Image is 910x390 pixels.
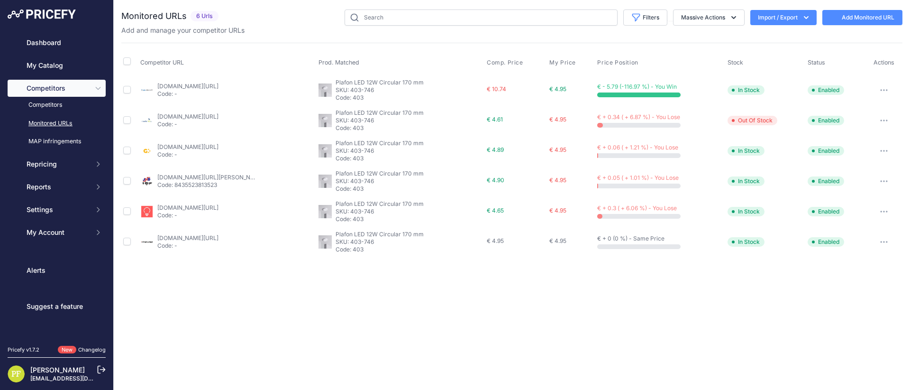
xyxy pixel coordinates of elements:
[8,298,106,315] a: Suggest a feature
[121,9,187,23] h2: Monitored URLs
[8,9,76,19] img: Pricefy Logo
[487,59,523,66] span: Comp. Price
[597,174,679,181] span: € + 0.05 ( + 1.01 %) - You Lose
[27,84,89,93] span: Competitors
[487,207,504,214] span: € 4.65
[874,59,894,66] span: Actions
[140,59,184,66] span: Competitor URL
[597,235,664,242] span: € + 0 (0 %) - Same Price
[336,246,479,253] p: Code: 403
[728,237,764,247] span: In Stock
[808,146,844,156] span: Enabled
[549,85,566,93] span: € 4.95
[157,242,218,250] p: Code: -
[336,86,479,94] p: SKU: 403-746
[597,204,677,212] span: € + 0.3 ( + 6.06 %) - You Lose
[8,178,106,195] button: Reports
[549,237,566,244] span: € 4.95
[8,115,106,132] a: Monitored URLs
[8,224,106,241] button: My Account
[336,79,424,86] span: Plafon LED 12W Circular 170 mm
[487,176,504,184] span: € 4.90
[157,181,256,189] p: Code: 8435523813523
[191,11,218,22] span: 6 Urls
[30,375,129,382] a: [EMAIL_ADDRESS][DOMAIN_NAME]
[336,94,479,102] p: Code: 403
[8,346,39,354] div: Pricefy v1.7.2
[822,10,902,25] a: Add Monitored URL
[487,237,504,244] span: € 4.95
[157,234,218,241] a: [DOMAIN_NAME][URL]
[487,146,504,153] span: € 4.89
[157,151,218,158] p: Code: -
[597,59,640,66] button: Price Position
[157,174,264,181] a: [DOMAIN_NAME][URL][PERSON_NAME]
[336,109,424,116] span: Plafon LED 12W Circular 170 mm
[30,366,85,374] a: [PERSON_NAME]
[728,146,764,156] span: In Stock
[8,34,106,334] nav: Sidebar
[549,146,566,153] span: € 4.95
[549,59,576,66] span: My Price
[336,139,424,147] span: Plafon LED 12W Circular 170 mm
[549,116,566,123] span: € 4.95
[58,346,76,354] span: New
[750,10,817,25] button: Import / Export
[336,147,479,155] p: SKU: 403-746
[808,116,844,125] span: Enabled
[336,238,479,246] p: SKU: 403-746
[808,237,844,247] span: Enabled
[8,201,106,218] button: Settings
[336,208,479,215] p: SKU: 403-746
[345,9,618,26] input: Search
[157,212,218,219] p: Code: -
[318,59,359,66] span: Prod. Matched
[8,262,106,279] a: Alerts
[336,170,424,177] span: Plafon LED 12W Circular 170 mm
[157,204,218,211] a: [DOMAIN_NAME][URL]
[728,85,764,95] span: In Stock
[728,176,764,186] span: In Stock
[808,176,844,186] span: Enabled
[728,116,777,125] span: Out Of Stock
[336,117,479,124] p: SKU: 403-746
[336,215,479,223] p: Code: 403
[673,9,745,26] button: Massive Actions
[597,144,678,151] span: € + 0.06 ( + 1.21 %) - You Lose
[8,97,106,113] a: Competitors
[487,85,506,93] span: € 10.74
[549,176,566,184] span: € 4.95
[728,59,743,66] span: Stock
[336,124,479,132] p: Code: 403
[157,143,218,150] a: [DOMAIN_NAME][URL]
[336,200,424,207] span: Plafon LED 12W Circular 170 mm
[597,59,638,66] span: Price Position
[157,121,218,128] p: Code: -
[597,113,680,121] span: € + 0.34 ( + 6.87 %) - You Lose
[336,185,479,193] p: Code: 403
[157,83,218,90] a: [DOMAIN_NAME][URL]
[336,155,479,162] p: Code: 403
[121,26,245,35] p: Add and manage your competitor URLs
[27,205,89,214] span: Settings
[8,34,106,51] a: Dashboard
[157,113,218,120] a: [DOMAIN_NAME][URL]
[808,85,844,95] span: Enabled
[336,231,424,238] span: Plafon LED 12W Circular 170 mm
[27,228,89,237] span: My Account
[549,207,566,214] span: € 4.95
[623,9,667,26] button: Filters
[597,83,677,90] span: € - 5.79 (-116.97 %) - You Win
[8,156,106,173] button: Repricing
[549,59,578,66] button: My Price
[8,80,106,97] button: Competitors
[336,177,479,185] p: SKU: 403-746
[808,59,825,66] span: Status
[27,159,89,169] span: Repricing
[27,182,89,192] span: Reports
[157,90,218,98] p: Code: -
[808,207,844,216] span: Enabled
[487,116,503,123] span: € 4.61
[8,133,106,150] a: MAP infringements
[78,346,106,353] a: Changelog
